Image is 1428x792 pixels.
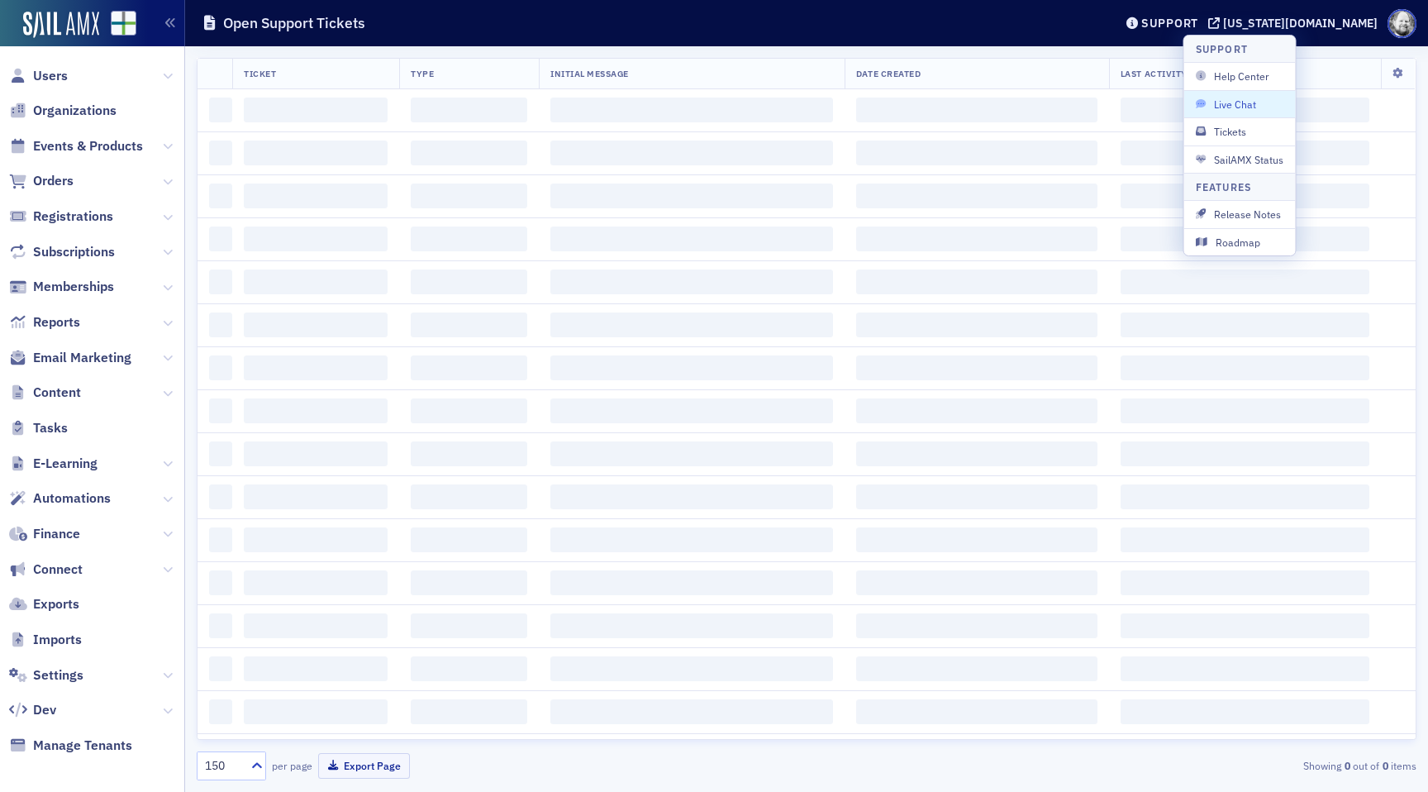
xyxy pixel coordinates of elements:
span: Registrations [33,208,113,226]
span: ‌ [1121,656,1369,681]
span: ‌ [856,270,1097,294]
span: ‌ [411,613,527,638]
button: [US_STATE][DOMAIN_NAME] [1208,17,1383,29]
div: Support [1141,16,1198,31]
span: ‌ [550,527,833,552]
span: ‌ [244,355,388,380]
span: ‌ [209,184,232,208]
span: ‌ [411,355,527,380]
button: SailAMX Status [1184,146,1296,173]
span: ‌ [209,398,232,423]
span: ‌ [550,484,833,509]
span: Automations [33,489,111,508]
img: SailAMX [111,11,136,36]
span: ‌ [856,313,1097,337]
span: SailAMX Status [1196,152,1284,167]
a: Organizations [9,102,117,120]
span: Last Activity [1121,68,1188,79]
span: Profile [1388,9,1416,38]
a: Events & Products [9,137,143,155]
span: Users [33,67,68,85]
span: Email Marketing [33,349,131,367]
span: ‌ [244,270,388,294]
span: ‌ [1121,613,1369,638]
span: ‌ [411,98,527,122]
span: Type [411,68,434,79]
strong: 0 [1379,758,1391,773]
span: ‌ [411,441,527,466]
span: ‌ [550,656,833,681]
span: ‌ [209,527,232,552]
span: ‌ [244,227,388,251]
a: Exports [9,595,79,613]
span: ‌ [550,98,833,122]
span: ‌ [1121,484,1369,509]
span: ‌ [209,441,232,466]
span: Dev [33,701,56,719]
a: Reports [9,313,80,332]
span: Subscriptions [33,243,115,261]
span: ‌ [209,270,232,294]
span: ‌ [209,699,232,724]
span: ‌ [209,141,232,165]
span: ‌ [244,441,388,466]
span: ‌ [1121,227,1369,251]
strong: 0 [1341,758,1353,773]
h1: Open Support Tickets [223,13,365,33]
a: Email Marketing [9,349,131,367]
span: ‌ [244,527,388,552]
span: ‌ [1121,184,1369,208]
a: SailAMX [23,12,99,38]
span: ‌ [1121,313,1369,337]
a: Finance [9,525,80,543]
h4: Support [1196,41,1249,56]
span: ‌ [411,141,527,165]
span: ‌ [209,570,232,595]
span: ‌ [411,270,527,294]
span: ‌ [1121,141,1369,165]
span: Manage Tenants [33,737,132,755]
span: ‌ [550,355,833,380]
span: Reports [33,313,80,332]
span: Help Center [1196,69,1284,83]
span: ‌ [550,270,833,294]
span: ‌ [856,527,1097,552]
span: Exports [33,595,79,613]
span: ‌ [411,227,527,251]
button: Roadmap [1184,228,1296,255]
span: ‌ [411,184,527,208]
span: Connect [33,561,83,579]
span: ‌ [209,484,232,509]
a: Users [9,67,68,85]
a: Subscriptions [9,243,115,261]
span: ‌ [1121,570,1369,595]
span: ‌ [550,570,833,595]
span: ‌ [856,184,1097,208]
a: Imports [9,631,82,649]
a: Automations [9,489,111,508]
span: ‌ [856,355,1097,380]
a: E-Learning [9,455,98,473]
div: 150 [205,757,241,775]
button: Export Page [318,753,410,779]
span: ‌ [209,656,232,681]
span: ‌ [1121,398,1369,423]
span: Events & Products [33,137,143,155]
a: Connect [9,561,83,579]
span: ‌ [411,398,527,423]
button: Live Chat [1184,90,1296,117]
a: Settings [9,666,83,685]
span: ‌ [209,355,232,380]
span: ‌ [550,398,833,423]
a: Tasks [9,419,68,437]
span: Imports [33,631,82,649]
span: ‌ [244,656,388,681]
h4: Features [1196,179,1252,194]
a: Content [9,384,81,402]
span: ‌ [209,313,232,337]
span: ‌ [1121,441,1369,466]
span: ‌ [1121,355,1369,380]
span: ‌ [1121,699,1369,724]
span: ‌ [856,656,1097,681]
span: ‌ [209,227,232,251]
